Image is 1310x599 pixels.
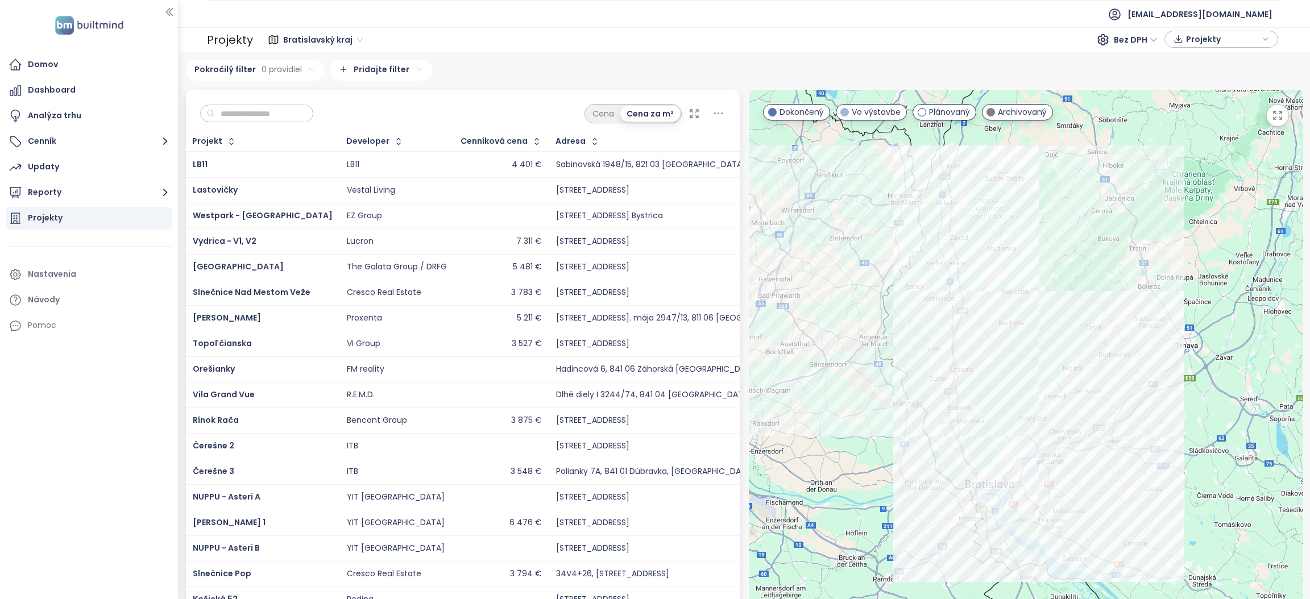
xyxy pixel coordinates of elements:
div: ITB [347,441,358,451]
div: 3 527 € [512,339,542,349]
a: Čerešne 3 [193,465,234,477]
div: [STREET_ADDRESS] [556,262,629,272]
div: Updaty [28,160,59,174]
span: Čerešne 2 [193,440,234,451]
div: [STREET_ADDRESS] Bystrica [556,211,663,221]
a: [PERSON_NAME] [193,312,261,323]
a: Vydrica - V1, V2 [193,235,256,247]
div: [STREET_ADDRESS] [556,415,629,426]
div: Cena za m² [620,106,680,122]
span: Archivovaný [998,106,1047,118]
div: [STREET_ADDRESS] [556,543,629,554]
a: Dashboard [6,79,172,102]
div: Dlhé diely I 3244/74, 841 04 [GEOGRAPHIC_DATA], [GEOGRAPHIC_DATA] [556,390,839,400]
div: Adresa [555,138,586,145]
a: Nastavenia [6,263,172,286]
span: Vo výstavbe [852,106,901,118]
div: [STREET_ADDRESS] [556,288,629,298]
button: Cenník [6,130,172,153]
a: LB11 [193,159,208,170]
span: Projekty [1186,31,1259,48]
div: LB11 [347,160,359,170]
div: Nastavenia [28,267,76,281]
div: ITB [347,467,358,477]
div: [STREET_ADDRESS] [556,441,629,451]
div: Pomoc [28,318,56,332]
button: Reporty [6,181,172,204]
a: Rínok Rača [193,414,239,426]
a: Updaty [6,156,172,178]
div: 5 481 € [513,262,542,272]
div: Domov [28,57,58,72]
span: Vila Grand Vue [193,389,255,400]
div: [STREET_ADDRESS] [556,185,629,195]
a: Analýza trhu [6,105,172,127]
div: Cena [586,106,620,122]
div: Cresco Real Estate [347,288,421,298]
a: Lastovičky [193,184,238,195]
div: 34V4+26, [STREET_ADDRESS] [556,569,669,579]
span: Bez DPH [1114,31,1158,48]
span: Slnečnice Pop [193,568,251,579]
div: 3 548 € [511,467,542,477]
div: Pridajte filter [330,60,432,81]
div: EZ Group [347,211,382,221]
span: Bratislavský kraj [283,31,363,48]
div: 3 783 € [511,288,542,298]
a: Slnečnice Nad Mestom Veže [193,286,310,298]
a: [PERSON_NAME] 1 [193,517,266,528]
div: The Galata Group / DRFG [347,262,447,272]
div: [STREET_ADDRESS] [556,339,629,349]
a: [GEOGRAPHIC_DATA] [193,261,284,272]
div: 3 794 € [510,569,542,579]
a: Topoľčianska [193,338,252,349]
div: Developer [346,138,389,145]
span: 0 pravidiel [262,63,302,76]
a: Projekty [6,207,172,230]
div: R.E.M.D. [347,390,375,400]
span: Plánovaný [929,106,970,118]
div: Sabinovská 1948/15, 821 03 [GEOGRAPHIC_DATA], [GEOGRAPHIC_DATA] [556,160,833,170]
div: 5 211 € [517,313,542,323]
div: Cenníková cena [461,138,528,145]
div: [STREET_ADDRESS] [556,492,629,502]
div: 6 476 € [509,518,542,528]
a: Orešianky [193,363,235,375]
div: button [1171,31,1272,48]
div: 4 401 € [512,160,542,170]
div: Dashboard [28,83,76,97]
div: VI Group [347,339,380,349]
div: FM reality [347,364,384,375]
div: Návody [28,293,60,307]
div: Vestal Living [347,185,395,195]
div: YIT [GEOGRAPHIC_DATA] [347,543,445,554]
a: Westpark - [GEOGRAPHIC_DATA] [193,210,333,221]
div: Pokročilý filter [186,60,325,81]
div: Hadincová 6, 841 06 Záhorská [GEOGRAPHIC_DATA], [GEOGRAPHIC_DATA] [556,364,847,375]
img: logo [52,14,127,37]
div: Projekt [192,138,222,145]
a: Návody [6,289,172,311]
div: [STREET_ADDRESS] [556,518,629,528]
div: Projekty [28,211,63,225]
div: [STREET_ADDRESS]. mája 2947/13, 811 06 [GEOGRAPHIC_DATA]-[GEOGRAPHIC_DATA], [GEOGRAPHIC_DATA] [556,313,975,323]
div: Projekty [207,30,253,50]
div: Proxenta [347,313,382,323]
div: Analýza trhu [28,109,81,123]
div: YIT [GEOGRAPHIC_DATA] [347,518,445,528]
span: NUPPU - Asteri B [193,542,260,554]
